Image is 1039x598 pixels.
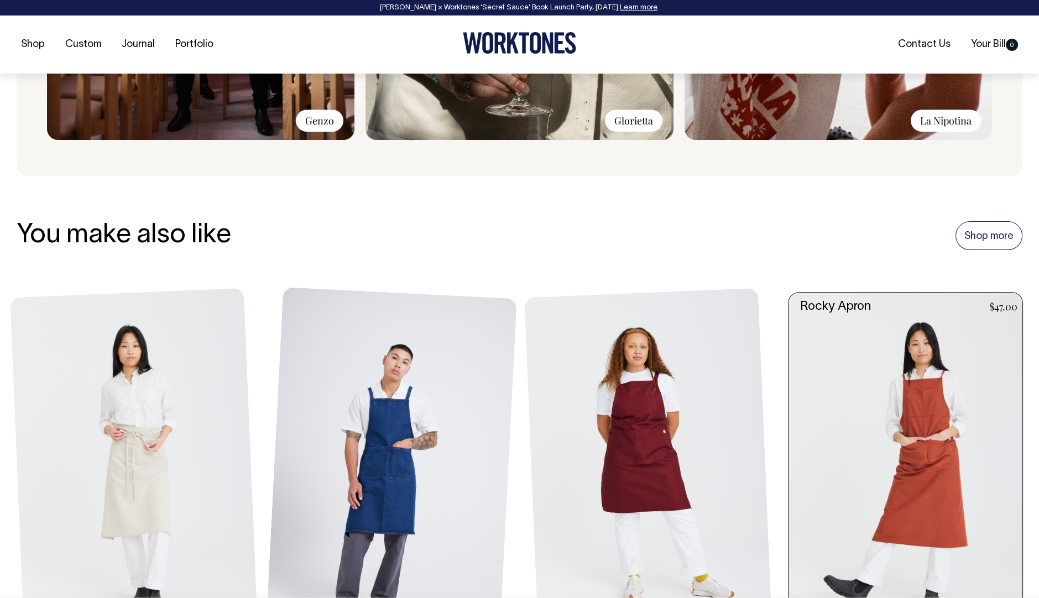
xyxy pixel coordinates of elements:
[911,110,981,132] div: La Nipotina
[967,35,1022,54] a: Your Bill0
[61,35,106,54] a: Custom
[171,35,218,54] a: Portfolio
[605,110,662,132] div: Glorietta
[620,4,657,11] a: Learn more
[17,35,49,54] a: Shop
[1006,39,1018,51] span: 0
[296,110,343,132] div: Genzo
[117,35,159,54] a: Journal
[11,4,1028,12] div: [PERSON_NAME] × Worktones ‘Secret Sauce’ Book Launch Party, [DATE]. .
[894,35,955,54] a: Contact Us
[956,221,1022,250] a: Shop more
[17,221,231,251] h3: You make also like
